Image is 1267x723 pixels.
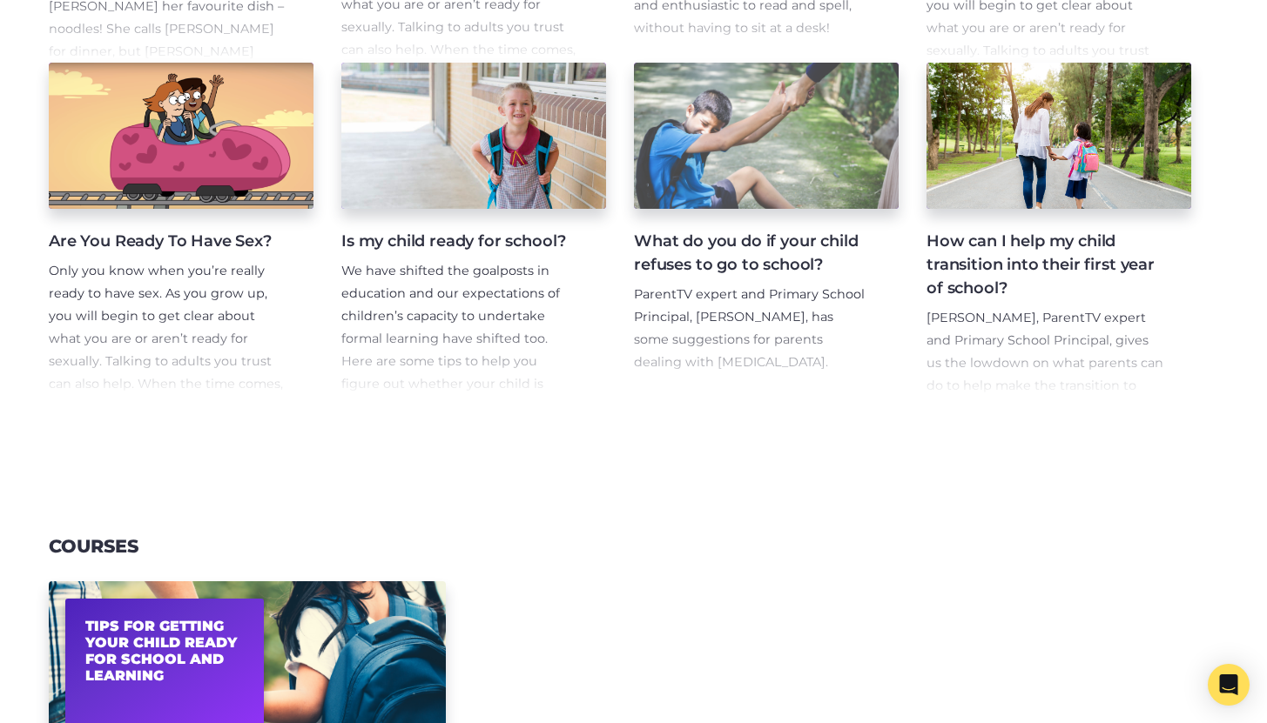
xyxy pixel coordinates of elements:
h2: Tips for getting your child ready for school and learning [85,618,245,685]
div: Open Intercom Messenger [1208,664,1250,706]
h4: How can I help my child transition into their first year of school? [927,230,1163,300]
h4: Is my child ready for school? [341,230,578,253]
a: Are You Ready To Have Sex? Only you know when you’re really ready to have sex. As you grow up, yo... [49,63,313,397]
h4: What do you do if your child refuses to go to school? [634,230,871,277]
h4: Are You Ready To Have Sex? [49,230,286,253]
a: Is my child ready for school? We have shifted the goalposts in education and our expectations of ... [341,63,606,397]
p: Only you know when you’re really ready to have sex. As you grow up, you will begin to get clear a... [49,260,286,553]
span: [PERSON_NAME], ParentTV expert and Primary School Principal, gives us the lowdown on what parents... [927,310,1163,438]
a: What do you do if your child refuses to go to school? ParentTV expert and Primary School Principa... [634,63,899,397]
span: ParentTV expert and Primary School Principal, [PERSON_NAME], has some suggestions for parents dea... [634,286,865,370]
a: How can I help my child transition into their first year of school? [PERSON_NAME], ParentTV exper... [927,63,1191,397]
p: We have shifted the goalposts in education and our expectations of children’s capacity to underta... [341,260,578,418]
h3: Courses [49,536,138,558]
